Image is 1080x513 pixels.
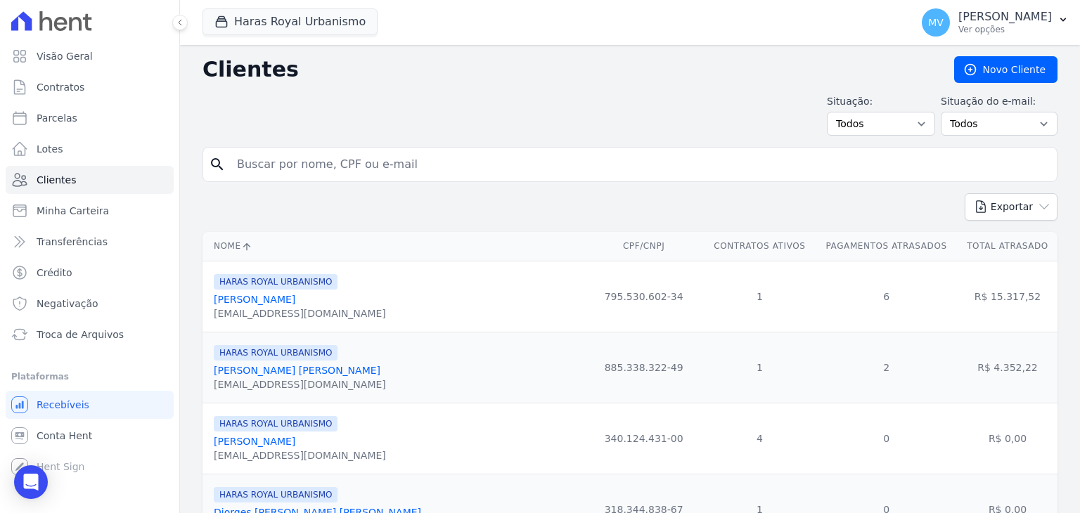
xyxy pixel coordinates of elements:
span: Parcelas [37,111,77,125]
td: 2 [815,332,958,403]
div: Open Intercom Messenger [14,465,48,499]
td: 4 [705,403,816,474]
a: Recebíveis [6,391,174,419]
td: 6 [815,261,958,332]
span: Negativação [37,297,98,311]
span: Transferências [37,235,108,249]
p: [PERSON_NAME] [958,10,1052,24]
input: Buscar por nome, CPF ou e-mail [229,150,1051,178]
a: Visão Geral [6,42,174,70]
td: 0 [815,403,958,474]
label: Situação: [827,94,935,109]
th: CPF/CNPJ [584,232,705,261]
span: HARAS ROYAL URBANISMO [214,345,337,361]
span: Recebíveis [37,398,89,412]
label: Situação do e-mail: [941,94,1057,109]
td: R$ 15.317,52 [958,261,1057,332]
a: [PERSON_NAME] [214,294,295,305]
th: Nome [202,232,584,261]
span: Visão Geral [37,49,93,63]
span: Minha Carteira [37,204,109,218]
th: Total Atrasado [958,232,1057,261]
td: R$ 0,00 [958,403,1057,474]
div: [EMAIL_ADDRESS][DOMAIN_NAME] [214,448,386,462]
td: 1 [705,332,816,403]
span: HARAS ROYAL URBANISMO [214,487,337,502]
a: [PERSON_NAME] [214,436,295,447]
a: [PERSON_NAME] [PERSON_NAME] [214,365,380,376]
td: 340.124.431-00 [584,403,705,474]
span: Conta Hent [37,429,92,443]
a: Conta Hent [6,422,174,450]
a: Contratos [6,73,174,101]
div: [EMAIL_ADDRESS][DOMAIN_NAME] [214,377,386,391]
span: Contratos [37,80,84,94]
span: MV [928,18,944,27]
td: 885.338.322-49 [584,332,705,403]
a: Crédito [6,259,174,287]
span: Crédito [37,266,72,280]
button: Haras Royal Urbanismo [202,8,378,35]
a: Clientes [6,166,174,194]
span: Lotes [37,142,63,156]
th: Pagamentos Atrasados [815,232,958,261]
a: Transferências [6,228,174,256]
td: 795.530.602-34 [584,261,705,332]
a: Minha Carteira [6,197,174,225]
a: Lotes [6,135,174,163]
i: search [209,156,226,173]
div: Plataformas [11,368,168,385]
p: Ver opções [958,24,1052,35]
span: Troca de Arquivos [37,327,124,342]
button: Exportar [965,193,1057,221]
span: HARAS ROYAL URBANISMO [214,274,337,290]
th: Contratos Ativos [705,232,816,261]
a: Troca de Arquivos [6,320,174,349]
td: R$ 4.352,22 [958,332,1057,403]
a: Novo Cliente [954,56,1057,83]
h2: Clientes [202,57,932,82]
span: Clientes [37,173,76,187]
button: MV [PERSON_NAME] Ver opções [911,3,1080,42]
td: 1 [705,261,816,332]
a: Parcelas [6,104,174,132]
a: Negativação [6,290,174,318]
span: HARAS ROYAL URBANISMO [214,416,337,431]
div: [EMAIL_ADDRESS][DOMAIN_NAME] [214,306,386,320]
